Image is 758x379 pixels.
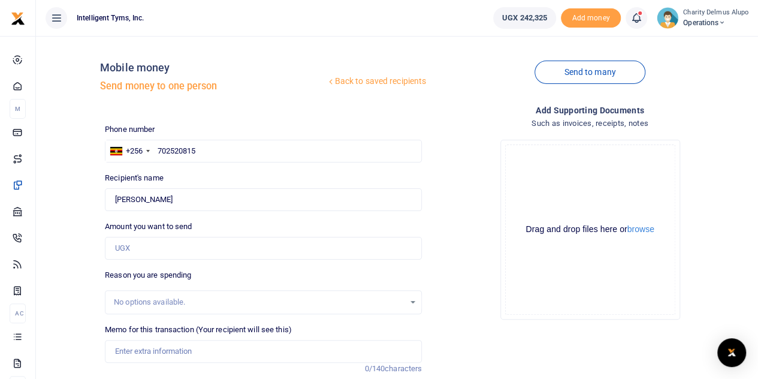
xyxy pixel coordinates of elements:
[100,80,325,92] h5: Send money to one person
[488,7,561,29] li: Wallet ballance
[72,13,149,23] span: Intelligent Tyms, Inc.
[105,140,422,163] input: Enter phone number
[126,145,143,157] div: +256
[561,8,621,28] li: Toup your wallet
[365,364,385,373] span: 0/140
[105,340,422,363] input: Enter extra information
[431,117,748,130] h4: Such as invoices, receipts, notes
[100,61,325,74] h4: Mobile money
[10,303,26,323] li: Ac
[502,12,547,24] span: UGX 242,325
[561,13,621,22] a: Add money
[561,8,621,28] span: Add money
[506,224,675,235] div: Drag and drop files here or
[105,172,164,184] label: Recipient's name
[683,17,748,28] span: Operations
[627,225,654,233] button: browse
[105,140,153,162] div: Uganda: +256
[105,124,155,136] label: Phone number
[500,140,680,320] div: File Uploader
[105,324,292,336] label: Memo for this transaction (Your recipient will see this)
[657,7,678,29] img: profile-user
[326,71,427,92] a: Back to saved recipients
[105,237,422,260] input: UGX
[105,188,422,211] input: MTN & Airtel numbers are validated
[431,104,748,117] h4: Add supporting Documents
[114,296,404,308] div: No options available.
[717,338,746,367] div: Open Intercom Messenger
[105,269,191,281] label: Reason you are spending
[493,7,556,29] a: UGX 242,325
[105,221,192,233] label: Amount you want to send
[657,7,748,29] a: profile-user Charity Delmus Alupo Operations
[683,8,748,18] small: Charity Delmus Alupo
[534,61,645,84] a: Send to many
[11,11,25,26] img: logo-small
[10,99,26,119] li: M
[385,364,422,373] span: characters
[11,13,25,22] a: logo-small logo-large logo-large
